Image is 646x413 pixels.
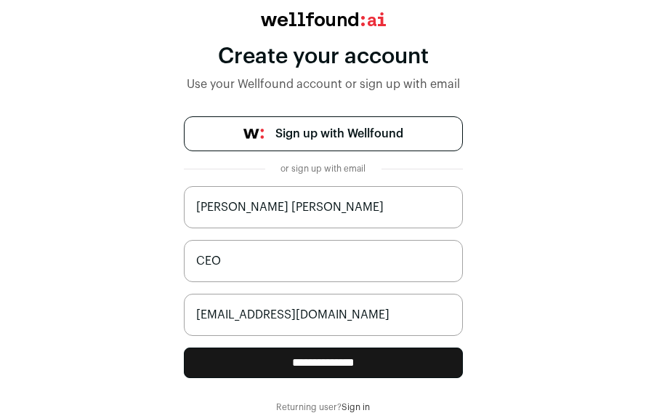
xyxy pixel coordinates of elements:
[184,76,463,93] div: Use your Wellfound account or sign up with email
[184,401,463,413] div: Returning user?
[277,163,370,175] div: or sign up with email
[275,125,403,143] span: Sign up with Wellfound
[184,44,463,70] div: Create your account
[184,294,463,336] input: name@work-email.com
[184,240,463,282] input: Job Title (i.e. CEO, Recruiter)
[184,116,463,151] a: Sign up with Wellfound
[243,129,264,139] img: wellfound-symbol-flush-black-fb3c872781a75f747ccb3a119075da62bfe97bd399995f84a933054e44a575c4.png
[342,403,370,412] a: Sign in
[261,12,386,26] img: wellfound:ai
[184,186,463,228] input: Jane Smith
